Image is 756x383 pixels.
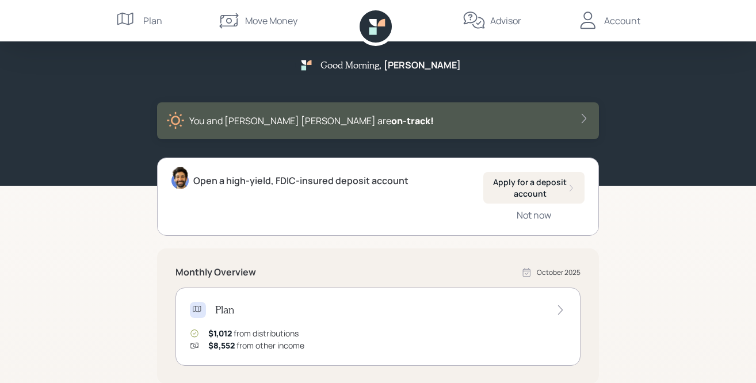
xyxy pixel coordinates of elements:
div: October 2025 [537,267,581,278]
div: You and [PERSON_NAME] [PERSON_NAME] are [189,114,434,128]
div: Open a high-yield, FDIC-insured deposit account [193,174,408,187]
button: Apply for a deposit account [483,172,585,204]
span: on‑track! [391,114,434,127]
div: Advisor [490,14,521,28]
div: Not now [517,209,551,221]
span: $1,012 [208,328,232,339]
div: from other income [208,339,304,351]
div: Account [604,14,640,28]
div: Move Money [245,14,297,28]
span: $8,552 [208,340,235,351]
div: from distributions [208,327,299,339]
h5: [PERSON_NAME] [384,60,461,71]
div: Apply for a deposit account [492,177,575,199]
h5: Good Morning , [320,59,381,70]
img: sunny-XHVQM73Q.digested.png [166,112,185,130]
h4: Plan [215,304,234,316]
div: Plan [143,14,162,28]
h5: Monthly Overview [175,267,256,278]
img: eric-schwartz-headshot.png [171,166,189,189]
